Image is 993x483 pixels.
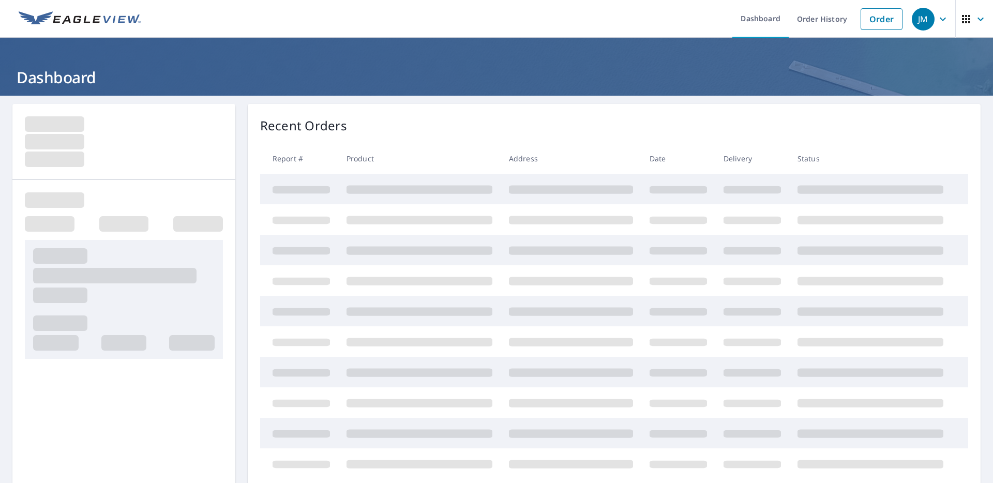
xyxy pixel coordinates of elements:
h1: Dashboard [12,67,981,88]
img: EV Logo [19,11,141,27]
th: Address [501,143,641,174]
th: Date [641,143,715,174]
div: JM [912,8,935,31]
th: Report # [260,143,338,174]
a: Order [861,8,902,30]
p: Recent Orders [260,116,347,135]
th: Delivery [715,143,789,174]
th: Status [789,143,952,174]
th: Product [338,143,501,174]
